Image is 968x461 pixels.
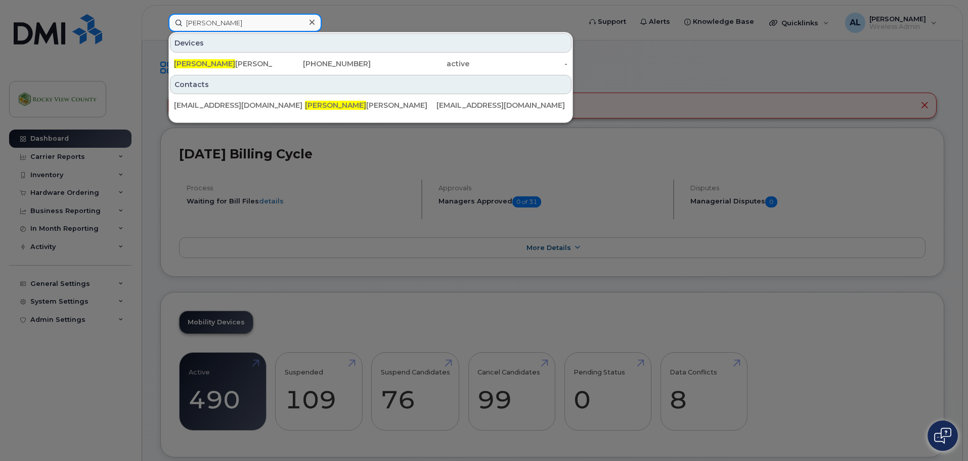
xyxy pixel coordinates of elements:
div: active [371,59,469,69]
span: [PERSON_NAME] [305,101,366,110]
div: Devices [170,33,571,53]
div: [PERSON_NAME] [305,100,436,110]
div: [PHONE_NUMBER] [273,59,371,69]
a: [PERSON_NAME][PERSON_NAME][PHONE_NUMBER]active- [170,55,571,73]
div: Contacts [170,75,571,94]
div: [EMAIL_ADDRESS][DOMAIN_NAME] [436,100,567,110]
img: Open chat [934,428,951,444]
div: [PERSON_NAME] [174,59,273,69]
span: [PERSON_NAME] [174,59,235,68]
a: [EMAIL_ADDRESS][DOMAIN_NAME][PERSON_NAME][PERSON_NAME][EMAIL_ADDRESS][DOMAIN_NAME] [170,96,571,114]
div: - [469,59,568,69]
div: [EMAIL_ADDRESS][DOMAIN_NAME] [174,100,305,110]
